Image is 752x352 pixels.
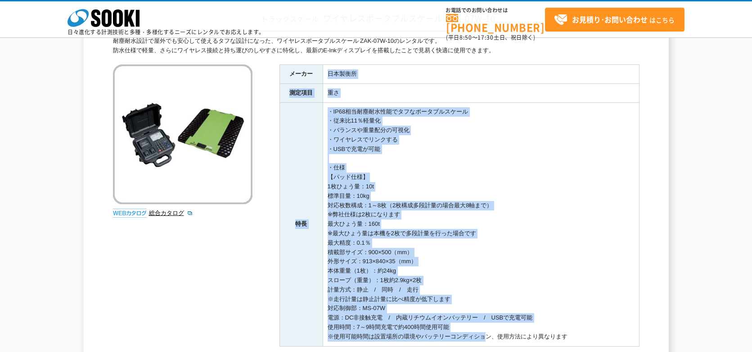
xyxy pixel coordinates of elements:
th: 特長 [279,102,323,346]
p: 日々進化する計測技術と多種・多様化するニーズにレンタルでお応えします。 [68,29,265,35]
th: メーカー [279,64,323,83]
span: 17:30 [477,33,494,41]
td: 日本製衡所 [323,64,639,83]
td: 重さ [323,83,639,102]
a: お見積り･お問い合わせはこちら [545,8,684,32]
a: [PHONE_NUMBER] [446,14,545,32]
img: ワイヤレスポータブルスケール ZAK-07W-10（2PADタイプ） [113,64,252,204]
strong: お見積り･お問い合わせ [572,14,648,25]
a: 総合カタログ [149,210,193,216]
span: 8:50 [459,33,472,41]
span: お電話でのお問い合わせは [446,8,545,13]
td: ・IP68相当耐塵耐水性能でタフなポータブルスケール ・従来比11％軽量化 ・バランスや重量配分の可視化 ・ワイヤレスでリンクする ・USBで充電が可能 ・仕様 【パッド仕様】 1枚ひょう量：1... [323,102,639,346]
div: 耐塵耐水設計で屋外でも安心して使えるタフな設計になった、ワイヤレスポータブルスケール ZAK-07W-10のレンタルです。 防水仕様で軽量、さらにワイヤレス接続と持ち運びのしやすさに特化し、最新... [113,37,639,55]
span: はこちら [554,13,675,27]
span: (平日 ～ 土日、祝日除く) [446,33,535,41]
th: 測定項目 [279,83,323,102]
img: webカタログ [113,209,147,218]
